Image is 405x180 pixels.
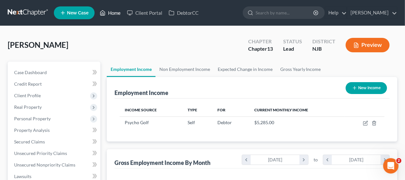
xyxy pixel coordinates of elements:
div: District [312,38,335,45]
a: DebtorCC [165,7,202,19]
span: to [314,157,318,163]
button: New Income [346,82,387,94]
div: NJB [312,45,335,53]
span: Personal Property [14,116,51,121]
span: Income Source [125,107,157,112]
span: $5,285.00 [254,120,274,125]
div: Status [283,38,302,45]
span: For [217,107,225,112]
a: Unsecured Priority Claims [9,148,100,159]
span: Current Monthly Income [254,107,308,112]
button: Preview [346,38,390,52]
span: Case Dashboard [14,70,47,75]
a: Home [97,7,124,19]
span: Debtor [217,120,232,125]
a: [PERSON_NAME] [347,7,397,19]
a: Help [325,7,347,19]
a: Employment Income [107,62,156,77]
span: Property Analysis [14,127,50,133]
span: Type [188,107,198,112]
i: chevron_left [242,155,251,165]
span: Secured Claims [14,139,45,144]
span: Client Profile [14,93,41,98]
span: Psycho Golf [125,120,149,125]
span: Credit Report [14,81,42,87]
div: Chapter [248,45,273,53]
span: Real Property [14,104,42,110]
span: Unsecured Priority Claims [14,150,67,156]
span: 2 [396,158,401,163]
span: Self [188,120,195,125]
a: Unsecured Nonpriority Claims [9,159,100,171]
div: Employment Income [114,89,168,97]
div: Gross Employment Income By Month [114,159,210,167]
div: Chapter [248,38,273,45]
span: Lawsuits [14,174,31,179]
a: Credit Report [9,78,100,90]
input: Search by name... [256,7,314,19]
div: Lead [283,45,302,53]
a: Secured Claims [9,136,100,148]
a: Non Employment Income [156,62,214,77]
i: chevron_left [323,155,332,165]
a: Property Analysis [9,124,100,136]
span: [PERSON_NAME] [8,40,68,49]
div: [DATE] [251,155,300,165]
div: [DATE] [332,155,381,165]
span: Unsecured Nonpriority Claims [14,162,75,167]
a: Expected Change in Income [214,62,276,77]
a: Gross Yearly Income [276,62,325,77]
i: chevron_right [381,155,389,165]
a: Client Portal [124,7,165,19]
a: Case Dashboard [9,67,100,78]
i: chevron_right [300,155,308,165]
iframe: Intercom live chat [383,158,399,174]
span: New Case [67,11,89,15]
span: 13 [267,46,273,52]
